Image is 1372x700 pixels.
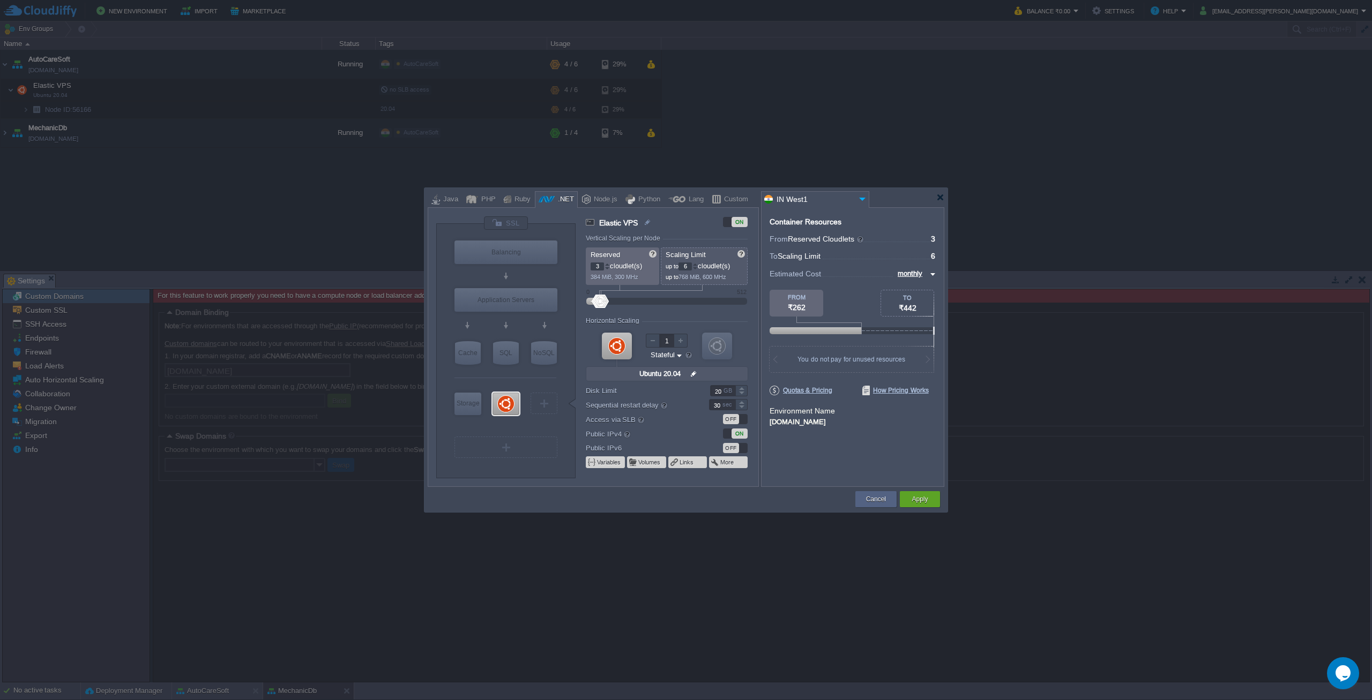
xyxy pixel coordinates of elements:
[586,413,695,425] label: Access via SLB
[666,259,744,270] p: cloudlet(s)
[531,341,557,365] div: NoSQL
[586,235,663,242] div: Vertical Scaling per Node
[454,240,557,264] div: Balancing
[721,192,748,208] div: Custom
[788,235,864,243] span: Reserved Cloudlets
[586,317,642,325] div: Horizontal Scaling
[455,341,481,365] div: Cache
[586,399,695,411] label: Sequential restart delay
[591,259,655,270] p: cloudlet(s)
[732,428,748,439] div: ON
[770,386,832,395] span: Quotas & Pricing
[531,341,557,365] div: NoSQL Databases
[454,436,557,458] div: Create New Layer
[635,192,660,208] div: Python
[770,218,841,226] div: Container Resources
[881,295,934,301] div: TO
[770,416,936,426] div: [DOMAIN_NAME]
[722,400,734,410] div: sec
[591,251,620,259] span: Reserved
[678,274,726,280] span: 768 MiB, 600 MHz
[586,442,695,454] label: Public IPv6
[591,274,638,280] span: 384 MiB, 300 MHz
[586,289,590,295] div: 0
[511,192,531,208] div: Ruby
[680,458,695,466] button: Links
[478,192,496,208] div: PHP
[723,414,739,424] div: OFF
[770,235,788,243] span: From
[770,268,821,280] span: Estimated Cost
[720,458,735,466] button: More
[770,252,778,260] span: To
[586,428,695,440] label: Public IPv4
[931,252,935,260] span: 6
[440,192,458,208] div: Java
[493,341,519,365] div: SQL
[597,458,622,466] button: Variables
[862,386,929,395] span: How Pricing Works
[778,252,821,260] span: Scaling Limit
[493,393,519,415] div: Elastic VPS
[666,263,678,269] span: up to
[724,386,734,396] div: GB
[737,289,747,295] div: 512
[586,385,695,396] label: Disk Limit
[454,240,557,264] div: Load Balancer
[912,494,928,505] button: Apply
[666,251,706,259] span: Scaling Limit
[454,393,481,414] div: Storage
[732,217,748,227] div: ON
[1327,657,1361,689] iframe: chat widget
[931,235,935,243] span: 3
[866,494,886,505] button: Cancel
[788,303,806,312] span: ₹262
[454,393,481,415] div: Storage Containers
[454,288,557,312] div: Application Servers
[493,341,519,365] div: SQL Databases
[638,458,661,466] button: Volumes
[666,274,678,280] span: up to
[770,407,835,415] label: Environment Name
[770,294,823,300] div: FROM
[555,192,574,208] div: .NET
[723,443,739,453] div: OFF
[531,393,557,414] div: Create New Layer
[899,304,916,312] span: ₹442
[685,192,704,208] div: Lang
[591,192,617,208] div: Node.js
